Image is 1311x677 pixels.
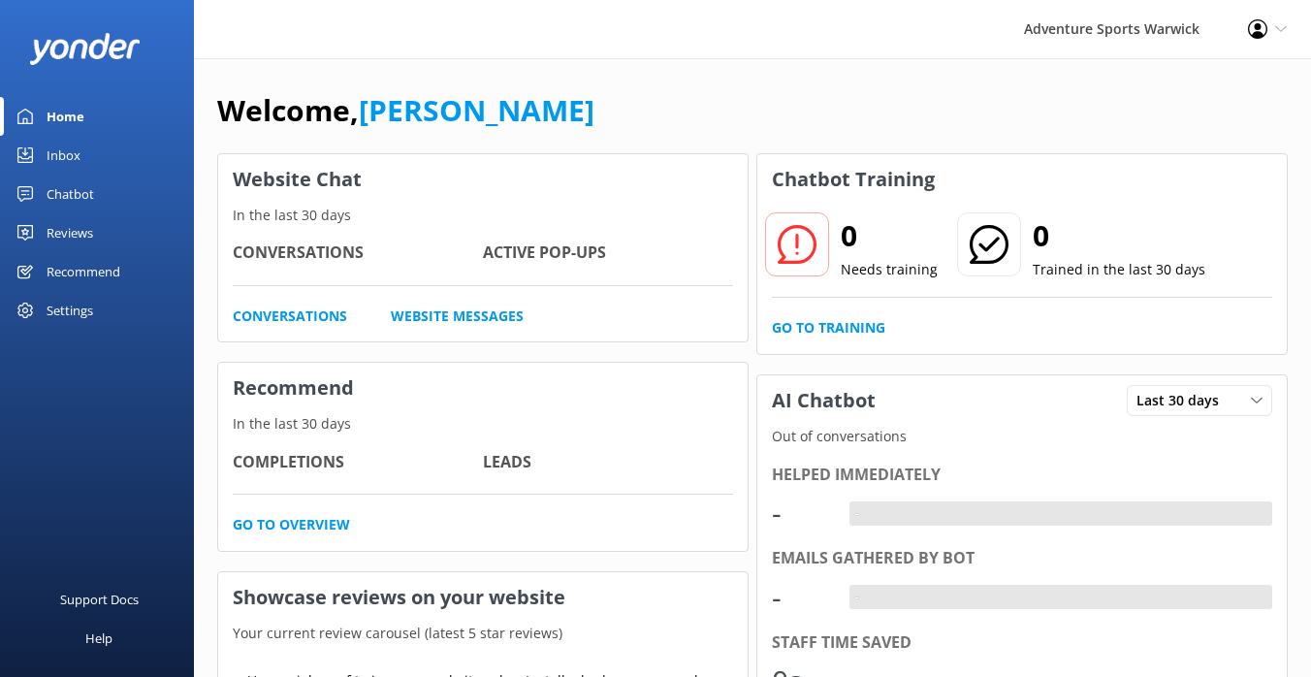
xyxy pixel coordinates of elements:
h2: 0 [1033,212,1205,259]
div: Emails gathered by bot [772,546,1272,571]
div: - [772,574,830,621]
div: - [849,501,864,527]
p: Out of conversations [757,426,1287,447]
h3: AI Chatbot [757,375,890,426]
a: Website Messages [391,306,524,327]
h4: Active Pop-ups [483,241,733,266]
div: Home [47,97,84,136]
div: Inbox [47,136,80,175]
div: Chatbot [47,175,94,213]
div: Support Docs [60,580,139,619]
h4: Completions [233,450,483,475]
div: - [772,490,830,536]
div: Helped immediately [772,463,1272,488]
span: Last 30 days [1136,390,1231,411]
h3: Website Chat [218,154,748,205]
div: Staff time saved [772,630,1272,656]
a: Go to overview [233,514,350,535]
p: In the last 30 days [218,413,748,435]
a: [PERSON_NAME] [359,90,594,130]
h3: Showcase reviews on your website [218,572,748,623]
h3: Recommend [218,363,748,413]
p: Needs training [841,259,938,280]
div: Reviews [47,213,93,252]
h2: 0 [841,212,938,259]
img: yonder-white-logo.png [29,33,141,65]
h4: Leads [483,450,733,475]
a: Conversations [233,306,347,327]
div: - [849,585,864,610]
div: Settings [47,291,93,330]
h3: Chatbot Training [757,154,949,205]
h4: Conversations [233,241,483,266]
a: Go to Training [772,317,885,338]
p: Trained in the last 30 days [1033,259,1205,280]
p: Your current review carousel (latest 5 star reviews) [218,623,748,644]
h1: Welcome, [217,87,594,134]
div: Recommend [47,252,120,291]
div: Help [85,619,112,658]
p: In the last 30 days [218,205,748,226]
